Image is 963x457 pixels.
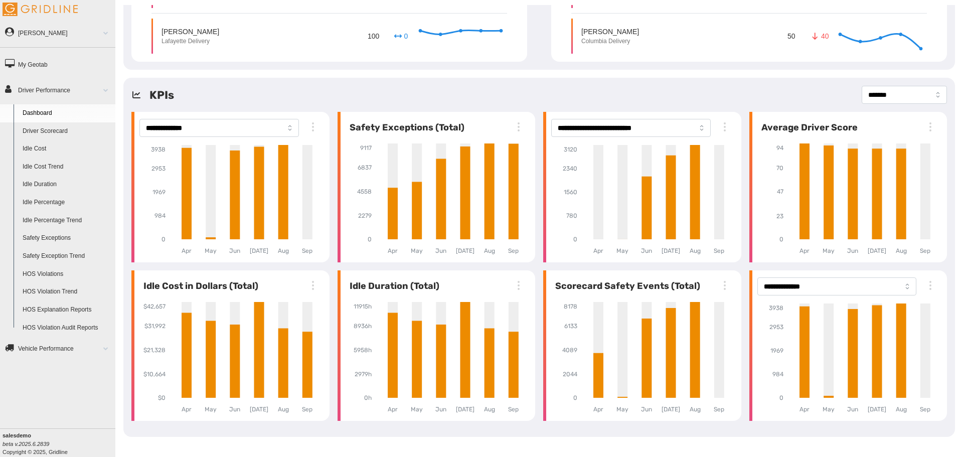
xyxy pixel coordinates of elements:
tspan: 2979h [355,371,372,378]
tspan: 9117 [360,145,372,152]
tspan: Apr [799,406,810,413]
tspan: Jun [435,406,446,413]
a: Idle Duration [18,176,115,194]
tspan: [DATE] [250,247,268,254]
tspan: Aug [484,247,495,254]
tspan: 984 [772,371,784,378]
tspan: May [616,247,628,254]
tspan: Apr [799,247,810,254]
tspan: $21,328 [143,347,166,354]
b: salesdemo [3,432,31,438]
tspan: 3120 [564,146,577,153]
tspan: 1969 [152,189,166,196]
tspan: Jun [229,247,240,254]
tspan: Jun [847,406,858,413]
tspan: $0 [158,395,166,402]
h6: Scorecard Safety Events (Total) [551,279,700,293]
tspan: Sep [714,406,724,413]
a: Idle Percentage [18,194,115,212]
div: Copyright © 2025, Gridline [3,431,115,456]
tspan: May [823,247,835,254]
tspan: 2279 [358,212,372,219]
h6: Average Driver Score [757,121,858,134]
tspan: 11915h [354,303,372,311]
a: Driver Scorecard [18,122,115,140]
tspan: Aug [484,406,495,413]
p: 40 [811,31,827,41]
tspan: 0 [779,394,783,401]
tspan: 8178 [564,303,577,311]
a: HOS Violations [18,265,115,283]
p: 100 [366,29,381,43]
tspan: 984 [154,212,166,219]
tspan: [DATE] [868,247,886,254]
tspan: May [823,406,835,413]
p: Columbia Delivery [581,37,639,46]
tspan: $10,664 [143,371,166,378]
tspan: 0 [779,236,783,243]
tspan: [DATE] [868,406,886,413]
tspan: 3938 [151,146,166,153]
tspan: May [205,406,217,413]
tspan: 0 [573,236,577,243]
p: 0 [393,31,409,41]
a: Safety Exception Trend [18,247,115,265]
tspan: 70 [776,165,783,172]
tspan: 0 [573,395,577,402]
tspan: 6837 [358,164,372,171]
tspan: 0 [162,236,166,243]
tspan: Apr [388,247,398,254]
tspan: Sep [920,406,930,413]
tspan: Sep [302,406,312,413]
p: Lafayette Delivery [162,37,219,46]
tspan: 2953 [151,165,166,172]
tspan: 5958h [354,347,372,354]
tspan: $31,992 [144,323,166,330]
tspan: May [616,406,628,413]
p: 50 [785,29,797,43]
tspan: 4089 [562,347,577,354]
tspan: 780 [566,212,577,219]
tspan: Sep [714,247,724,254]
tspan: [DATE] [662,406,680,413]
tspan: May [205,247,217,254]
tspan: Apr [593,247,603,254]
h5: KPIs [149,87,174,103]
i: beta v.2025.6.2839 [3,441,49,447]
tspan: Aug [690,406,701,413]
tspan: Sep [920,247,930,254]
tspan: Jun [435,247,446,254]
h6: Safety Exceptions (Total) [346,121,464,134]
tspan: 2340 [563,165,577,172]
tspan: [DATE] [456,247,474,254]
tspan: Sep [508,406,519,413]
tspan: 3938 [769,304,783,312]
tspan: 8936h [354,323,372,330]
tspan: 94 [776,145,784,152]
h6: Idle Cost in Dollars (Total) [139,279,258,293]
tspan: Jun [641,247,652,254]
a: HOS Violation Trend [18,283,115,301]
tspan: [DATE] [250,406,268,413]
tspan: Aug [895,406,906,413]
tspan: Jun [641,406,652,413]
a: Idle Cost [18,140,115,158]
img: Gridline [3,3,78,16]
tspan: [DATE] [456,406,474,413]
tspan: $42,657 [143,303,166,311]
a: Dashboard [18,104,115,122]
tspan: Sep [508,247,519,254]
tspan: Apr [388,406,398,413]
h6: Idle Duration (Total) [346,279,439,293]
p: [PERSON_NAME] [162,27,219,37]
tspan: Aug [895,247,906,254]
tspan: [DATE] [662,247,680,254]
tspan: 2953 [769,324,783,331]
tspan: Aug [690,247,701,254]
tspan: Aug [278,247,289,254]
tspan: 0 [368,236,372,243]
a: Idle Percentage Trend [18,212,115,230]
tspan: 0h [364,395,372,402]
p: [PERSON_NAME] [581,27,639,37]
tspan: May [411,406,423,413]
